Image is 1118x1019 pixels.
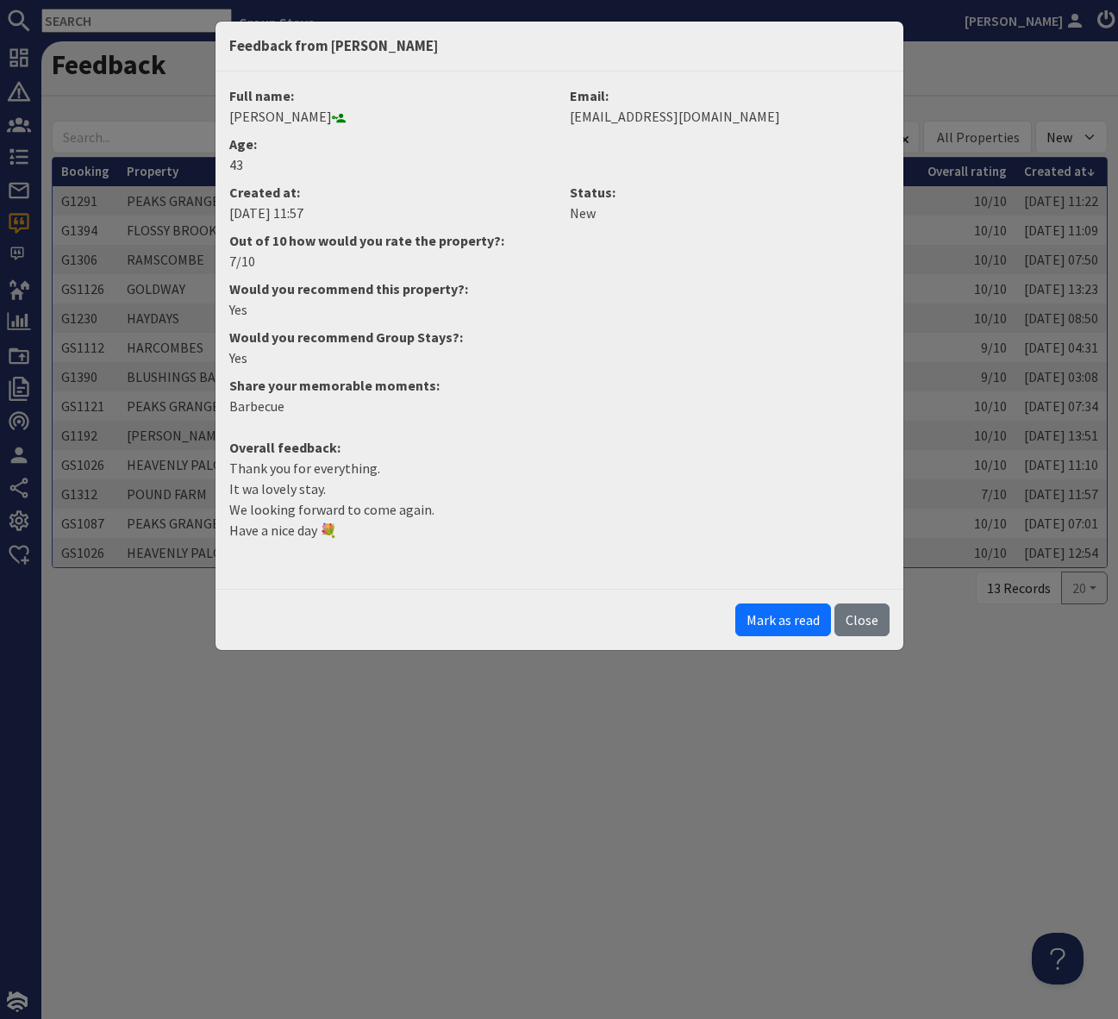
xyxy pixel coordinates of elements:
[229,458,890,541] p: Thank you for everything. It wa lovely stay. We looking forward to come again. Have a nice day 💐
[570,85,890,106] dt: Email:
[219,251,900,272] dd: 7/10
[229,85,549,106] dt: Full name:
[735,603,831,636] button: Mark as read
[229,134,890,154] dt: Age:
[219,278,900,299] dt: Would you recommend this property?:
[834,603,890,636] button: Close
[229,349,247,366] span: translation missing: en.helpers.yes
[570,182,890,203] dt: Status:
[570,106,890,127] dd: [EMAIL_ADDRESS][DOMAIN_NAME]
[229,182,549,203] dt: Created at:
[219,327,900,347] dt: Would you recommend Group Stays?:
[229,35,438,57] h5: Feedback from [PERSON_NAME]
[229,106,549,127] dd: [PERSON_NAME]
[229,203,549,223] dd: [DATE] 11:57
[219,437,900,458] dt: Overall feedback:
[229,396,890,416] p: Barbecue
[229,154,890,175] dd: 43
[219,230,900,251] dt: Out of 10 how would you rate the property?:
[570,203,890,223] dd: New
[219,375,900,396] dt: Share your memorable moments:
[229,301,247,318] span: translation missing: en.helpers.yes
